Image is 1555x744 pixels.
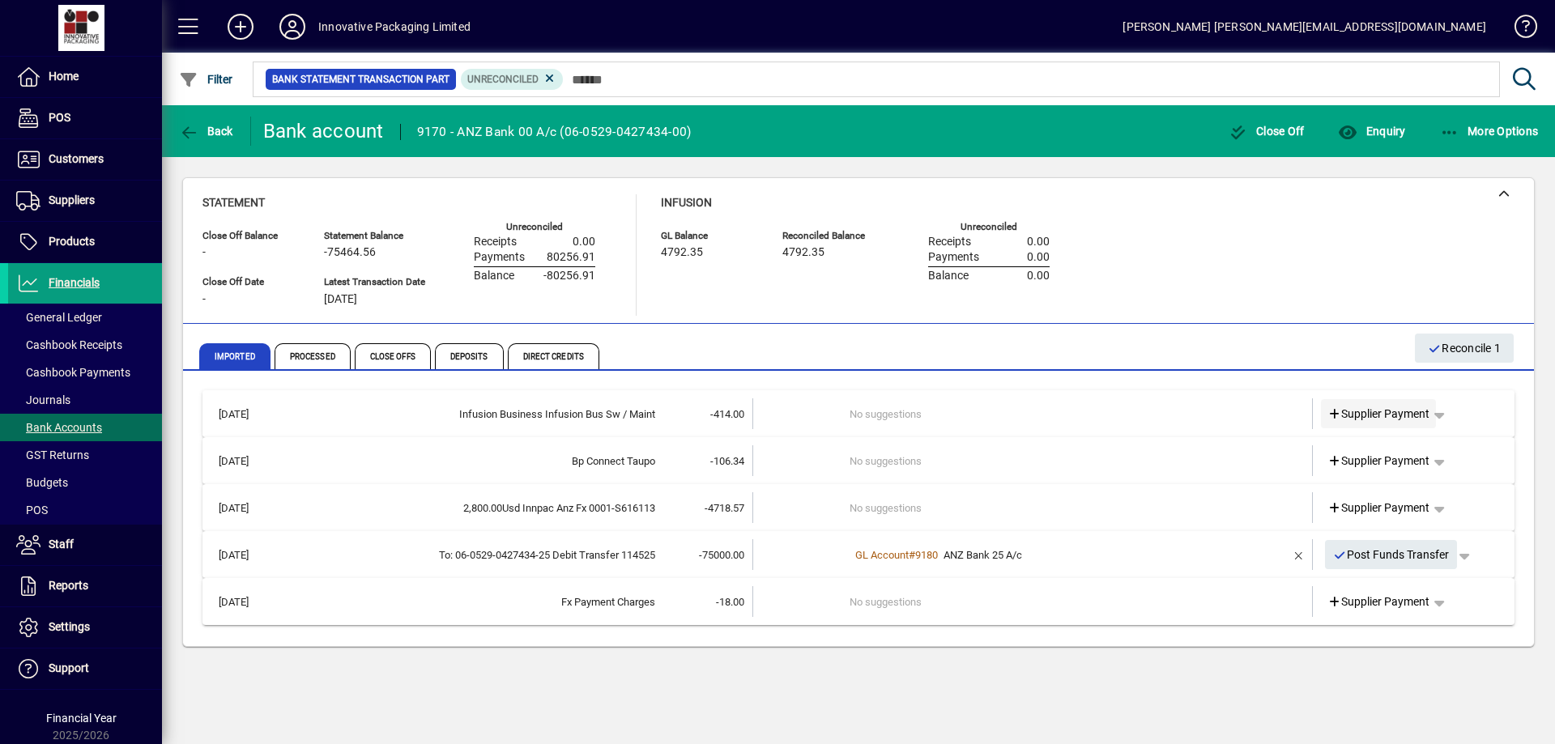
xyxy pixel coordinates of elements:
span: Supplier Payment [1327,406,1430,423]
a: Customers [8,139,162,180]
span: 0.00 [1027,236,1050,249]
span: 9180 [915,549,938,561]
span: Balance [474,270,514,283]
span: Reconciled Balance [782,231,880,241]
label: Unreconciled [961,222,1017,232]
div: 2,800.00Usd Innpac Anz Fx 0001-S616113 [287,500,655,517]
a: GL Account#9180 [850,546,944,563]
mat-expansion-panel-header: [DATE]Bp Connect Taupo-106.34No suggestionsSupplier Payment [202,437,1515,484]
a: Suppliers [8,181,162,221]
span: 0.00 [1027,251,1050,264]
span: Balance [928,270,969,283]
button: Remove [1286,542,1312,568]
span: Unreconciled [467,74,539,85]
button: Enquiry [1334,117,1409,146]
span: GL Balance [661,231,758,241]
td: No suggestions [850,398,1218,429]
a: Budgets [8,469,162,496]
span: Receipts [928,236,971,249]
td: No suggestions [850,586,1218,617]
mat-expansion-panel-header: [DATE]To: 06-0529-0427434-25 Debit Transfer 114525-75000.00GL Account#9180ANZ Bank 25 A/cPost Fun... [202,531,1515,578]
a: GST Returns [8,441,162,469]
span: Settings [49,620,90,633]
td: No suggestions [850,492,1218,523]
span: Post Funds Transfer [1333,542,1450,568]
a: Settings [8,607,162,648]
span: Journals [16,393,70,406]
button: Back [175,117,237,146]
mat-chip: Reconciliation Status: Unreconciled [461,69,564,90]
span: GST Returns [16,449,89,461]
span: Products [49,235,95,248]
span: Statement Balance [324,231,425,241]
span: Processed [275,343,351,369]
button: Close Off [1225,117,1309,146]
span: 4792.35 [661,246,703,259]
a: POS [8,98,162,138]
span: Financial Year [46,712,117,725]
a: Supplier Payment [1321,446,1437,475]
span: Close Off Date [202,277,300,287]
span: 4792.35 [782,246,824,259]
div: Bank account [263,118,384,144]
span: Reconcile 1 [1428,335,1501,362]
span: More Options [1440,125,1539,138]
div: Infusion Business Infusion Bus Sw / Maint [287,406,655,423]
span: -80256.91 [543,270,595,283]
span: Close Off [1229,125,1305,138]
a: Staff [8,525,162,565]
div: Bp Connect Taupo [287,453,655,470]
span: Budgets [16,476,68,489]
span: -4718.57 [705,502,744,514]
a: Knowledge Base [1502,3,1535,56]
span: Staff [49,538,74,551]
span: Filter [179,73,233,86]
span: Receipts [474,236,517,249]
a: Journals [8,386,162,414]
div: Innovative Packaging Limited [318,14,471,40]
span: Close Off Balance [202,231,300,241]
button: Profile [266,12,318,41]
mat-expansion-panel-header: [DATE]2,800.00Usd Innpac Anz Fx 0001-S616113-4718.57No suggestionsSupplier Payment [202,484,1515,531]
a: Bank Accounts [8,414,162,441]
span: Back [179,125,233,138]
span: Financials [49,276,100,289]
span: 80256.91 [547,251,595,264]
span: Bank Accounts [16,421,102,434]
span: # [909,549,915,561]
div: To: 06-0529-0427434-25 Debit Transfer 114525 [287,547,655,563]
button: Post Funds Transfer [1325,540,1458,569]
mat-expansion-panel-header: [DATE]Fx Payment Charges-18.00No suggestionsSupplier Payment [202,578,1515,625]
span: Cashbook Payments [16,366,130,379]
a: Cashbook Receipts [8,331,162,359]
span: Enquiry [1338,125,1405,138]
button: Reconcile 1 [1415,334,1514,363]
app-page-header-button: Back [162,117,251,146]
button: Filter [175,65,237,94]
a: Supplier Payment [1321,399,1437,428]
td: [DATE] [211,445,287,476]
a: Home [8,57,162,97]
span: [DATE] [324,293,357,306]
span: -414.00 [710,408,744,420]
a: Supplier Payment [1321,493,1437,522]
td: [DATE] [211,398,287,429]
div: 9170 - ANZ Bank 00 A/c (06-0529-0427434-00) [417,119,692,145]
span: Direct Credits [508,343,599,369]
a: General Ledger [8,304,162,331]
span: Reports [49,579,88,592]
span: Payments [474,251,525,264]
span: Payments [928,251,979,264]
span: Supplier Payment [1327,453,1430,470]
span: Close Offs [355,343,431,369]
span: -75000.00 [699,549,744,561]
a: Products [8,222,162,262]
div: Fx Payment Charges [287,594,655,610]
span: Supplier Payment [1327,500,1430,517]
span: -106.34 [710,455,744,467]
span: ANZ Bank 25 A/c [944,549,1022,561]
a: Cashbook Payments [8,359,162,386]
span: Home [49,70,79,83]
a: Supplier Payment [1321,587,1437,616]
span: Imported [199,343,271,369]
